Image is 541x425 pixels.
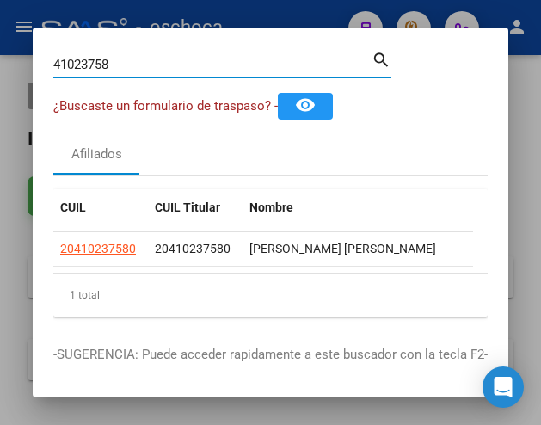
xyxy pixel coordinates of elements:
[148,189,243,226] datatable-header-cell: CUIL Titular
[53,345,488,365] p: -SUGERENCIA: Puede acceder rapidamente a este buscador con la tecla F2-
[53,98,278,114] span: ¿Buscaste un formulario de traspaso? -
[249,200,293,214] span: Nombre
[372,48,391,69] mat-icon: search
[60,200,86,214] span: CUIL
[155,200,220,214] span: CUIL Titular
[60,242,136,256] span: 20410237580
[483,366,524,408] div: Open Intercom Messenger
[155,242,231,256] span: 20410237580
[295,95,316,115] mat-icon: remove_red_eye
[71,145,122,164] div: Afiliados
[53,189,148,226] datatable-header-cell: CUIL
[53,274,488,317] div: 1 total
